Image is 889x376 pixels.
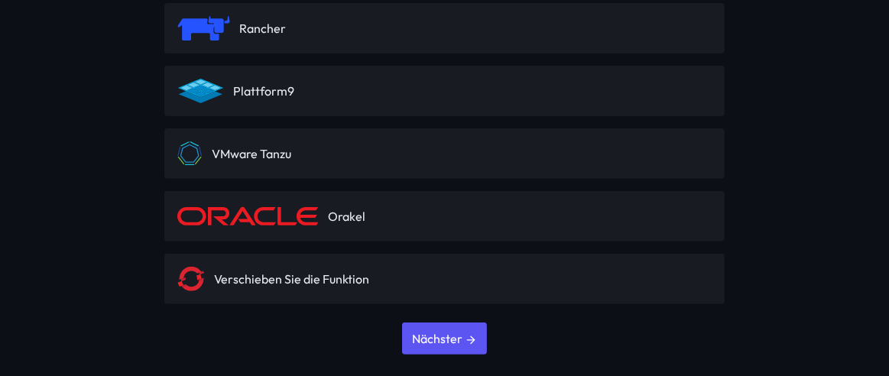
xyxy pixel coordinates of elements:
[402,323,487,355] button: Nächster
[412,331,462,346] font: Nächster
[164,254,725,304] div: Verschieben Sie die Funktion
[233,83,294,99] font: Plattform9
[328,209,365,224] font: Orakel
[214,271,369,287] font: Verschieben Sie die Funktion
[239,21,286,36] font: Rancher
[212,146,291,161] font: VMware Tanzu
[164,128,725,179] div: VMware Tanzu
[164,66,725,116] div: Plattform9
[164,3,725,53] div: Rancher
[164,191,725,241] div: Orakel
